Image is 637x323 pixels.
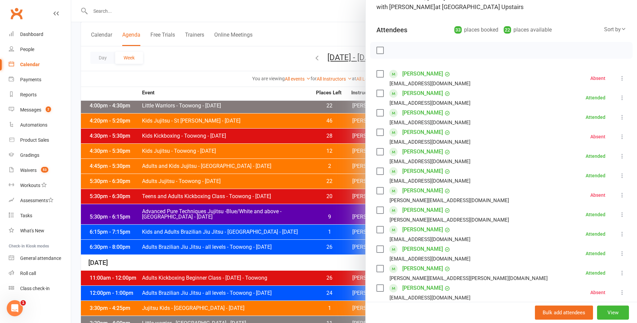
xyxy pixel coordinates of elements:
div: Attended [586,251,605,256]
div: Attended [586,271,605,275]
div: Sort by [604,25,626,34]
a: [PERSON_NAME] [402,185,443,196]
div: Absent [590,76,605,81]
a: Tasks [9,208,71,223]
iframe: Intercom live chat [7,300,23,316]
div: 22 [504,26,511,34]
div: Attended [586,115,605,120]
div: Messages [20,107,41,112]
a: [PERSON_NAME] [402,205,443,216]
div: places booked [454,25,498,35]
a: Gradings [9,148,71,163]
div: Dashboard [20,32,43,37]
div: Absent [590,134,605,139]
a: [PERSON_NAME] [402,88,443,99]
div: Payments [20,77,41,82]
a: Reports [9,87,71,102]
div: [EMAIL_ADDRESS][DOMAIN_NAME] [390,157,470,166]
a: Dashboard [9,27,71,42]
div: [EMAIL_ADDRESS][DOMAIN_NAME] [390,255,470,263]
div: Gradings [20,152,39,158]
a: [PERSON_NAME] [402,283,443,293]
div: [EMAIL_ADDRESS][DOMAIN_NAME] [390,235,470,244]
div: Absent [590,193,605,197]
a: [PERSON_NAME] [402,68,443,79]
div: [PERSON_NAME][EMAIL_ADDRESS][DOMAIN_NAME] [390,216,509,224]
div: Attendees [376,25,407,35]
a: Messages 2 [9,102,71,118]
div: Product Sales [20,137,49,143]
span: 2 [46,106,51,112]
a: Payments [9,72,71,87]
div: places available [504,25,552,35]
a: [PERSON_NAME] [402,127,443,138]
a: [PERSON_NAME] [402,146,443,157]
div: Waivers [20,168,37,173]
div: [EMAIL_ADDRESS][DOMAIN_NAME] [390,177,470,185]
div: [PERSON_NAME][EMAIL_ADDRESS][DOMAIN_NAME] [390,196,509,205]
div: [EMAIL_ADDRESS][DOMAIN_NAME] [390,79,470,88]
a: What's New [9,223,71,238]
a: Calendar [9,57,71,72]
a: [PERSON_NAME] [402,166,443,177]
div: Workouts [20,183,40,188]
span: at [GEOGRAPHIC_DATA] Upstairs [435,3,524,10]
div: Attended [586,212,605,217]
a: [PERSON_NAME] [402,263,443,274]
div: What's New [20,228,44,233]
a: General attendance kiosk mode [9,251,71,266]
div: Attended [586,154,605,158]
span: 53 [41,167,48,173]
a: Automations [9,118,71,133]
div: [EMAIL_ADDRESS][DOMAIN_NAME] [390,293,470,302]
a: Product Sales [9,133,71,148]
span: 1 [20,300,26,306]
div: 33 [454,26,462,34]
button: Bulk add attendees [535,306,593,320]
a: Workouts [9,178,71,193]
div: Calendar [20,62,40,67]
div: Reports [20,92,37,97]
div: [EMAIL_ADDRESS][DOMAIN_NAME] [390,138,470,146]
a: [PERSON_NAME] [402,224,443,235]
div: Assessments [20,198,53,203]
div: [EMAIL_ADDRESS][DOMAIN_NAME] [390,118,470,127]
a: People [9,42,71,57]
div: People [20,47,34,52]
a: [PERSON_NAME] [402,107,443,118]
div: [EMAIL_ADDRESS][DOMAIN_NAME] [390,99,470,107]
span: with [PERSON_NAME] [376,3,435,10]
button: View [597,306,629,320]
div: Attended [586,173,605,178]
a: Roll call [9,266,71,281]
a: [PERSON_NAME] [402,244,443,255]
div: Automations [20,122,47,128]
div: [PERSON_NAME][EMAIL_ADDRESS][PERSON_NAME][DOMAIN_NAME] [390,274,548,283]
div: Class check-in [20,286,50,291]
div: General attendance [20,256,61,261]
div: Attended [586,95,605,100]
a: Waivers 53 [9,163,71,178]
a: Assessments [9,193,71,208]
a: Class kiosk mode [9,281,71,296]
a: Clubworx [8,5,25,22]
div: Tasks [20,213,32,218]
div: Roll call [20,271,36,276]
div: Attended [586,232,605,236]
div: Absent [590,290,605,295]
